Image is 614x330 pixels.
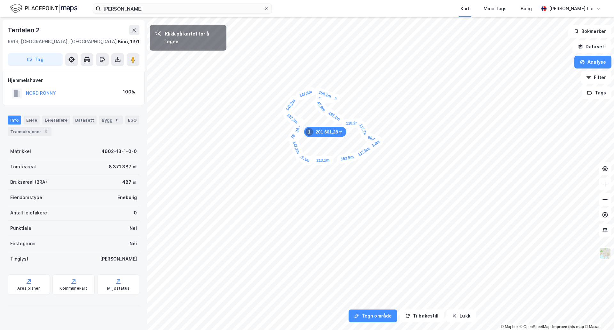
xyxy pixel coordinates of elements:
div: Map marker [355,119,372,141]
div: Enebolig [117,194,137,201]
div: Hjemmelshaver [8,76,139,84]
a: Mapbox [501,325,518,329]
div: Klikk på kartet for å tegne [165,30,221,45]
div: Tomteareal [10,163,36,171]
div: Eiere [24,116,40,125]
div: Bolig [521,5,532,12]
div: Mine Tags [484,5,507,12]
div: Terdalen 2 [8,25,41,35]
img: logo.f888ab2527a4732fd821a326f86c7f29.svg [10,3,77,14]
div: Map marker [353,142,375,161]
button: Tags [582,86,611,99]
div: 6913, [GEOGRAPHIC_DATA], [GEOGRAPHIC_DATA] [8,38,117,45]
div: Matrikkel [10,148,31,155]
div: Map marker [295,86,317,101]
div: Map marker [312,96,330,117]
div: 487 ㎡ [122,178,137,186]
div: Map marker [281,109,303,129]
input: Søk på adresse, matrikkel, gårdeiere, leietakere eller personer [101,4,264,13]
div: [PERSON_NAME] Lie [549,5,594,12]
button: Datasett [572,40,611,53]
div: Bygg [99,116,123,125]
div: Map marker [365,135,385,153]
div: 4602-13-1-0-0 [101,148,137,155]
div: Kinn, 13/1 [118,38,139,45]
img: Z [599,247,611,259]
div: Punktleie [10,224,31,232]
div: Kontrollprogram for chat [582,299,614,330]
div: Leietakere [42,116,70,125]
div: Datasett [73,116,97,125]
div: ESG [125,116,139,125]
div: Festegrunn [10,240,35,247]
div: [PERSON_NAME] [100,255,137,263]
button: Filter [581,71,611,84]
div: Map marker [292,117,305,137]
div: 0 [134,209,137,217]
div: Tinglyst [10,255,28,263]
div: Map marker [314,86,336,102]
div: Map marker [288,136,304,159]
div: 11 [114,117,120,123]
button: Tegn område [349,310,397,322]
div: Kart [460,5,469,12]
div: Bruksareal (BRA) [10,178,47,186]
a: OpenStreetMap [520,325,551,329]
div: 1 [305,128,313,136]
div: Map marker [342,118,363,128]
div: Antall leietakere [10,209,47,217]
button: Bokmerker [568,25,611,38]
div: Map marker [304,127,346,137]
div: 8 371 387 ㎡ [109,163,137,171]
div: Kommunekart [59,286,87,291]
div: Nei [130,240,137,247]
button: Tilbakestill [400,310,444,322]
div: Map marker [323,107,345,126]
button: Tag [8,53,63,66]
div: Info [8,116,21,125]
div: Arealplaner [17,286,40,291]
div: Transaksjoner [8,127,51,136]
div: Eiendomstype [10,194,42,201]
div: 4 [43,128,49,135]
iframe: Chat Widget [582,299,614,330]
a: Improve this map [552,325,584,329]
div: Map marker [294,151,315,167]
div: Miljøstatus [107,286,130,291]
div: Map marker [312,156,334,165]
div: Map marker [281,94,301,116]
button: Lukk [446,310,476,322]
div: Map marker [336,152,358,165]
div: 100% [123,88,135,96]
button: Analyse [574,56,611,68]
div: Map marker [363,132,383,146]
div: Nei [130,224,137,232]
